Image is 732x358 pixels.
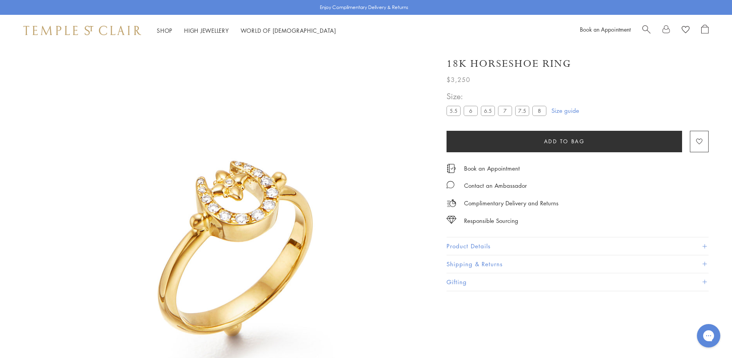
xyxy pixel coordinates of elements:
p: Enjoy Complimentary Delivery & Returns [320,4,408,11]
button: Shipping & Returns [447,255,709,273]
nav: Main navigation [157,26,336,36]
a: World of [DEMOGRAPHIC_DATA]World of [DEMOGRAPHIC_DATA] [241,27,336,34]
span: Add to bag [544,137,585,146]
p: Complimentary Delivery and Returns [464,198,558,208]
span: Size: [447,90,549,103]
div: Contact an Ambassador [464,181,527,191]
label: 6 [464,106,478,116]
button: Gifting [447,273,709,291]
a: Book an Appointment [580,25,631,33]
button: Product Details [447,237,709,255]
label: 6.5 [481,106,495,116]
img: icon_delivery.svg [447,198,456,208]
a: Size guide [551,107,579,114]
a: Search [642,25,650,36]
label: 5.5 [447,106,461,116]
label: 7.5 [515,106,529,116]
div: Responsible Sourcing [464,216,518,226]
label: 8 [532,106,546,116]
label: 7 [498,106,512,116]
a: ShopShop [157,27,172,34]
span: $3,250 [447,75,470,85]
h1: 18K Horseshoe Ring [447,57,571,71]
a: High JewelleryHigh Jewellery [184,27,229,34]
img: Temple St. Clair [23,26,141,35]
iframe: Gorgias live chat messenger [693,321,724,350]
a: Open Shopping Bag [701,25,709,36]
a: Book an Appointment [464,164,520,173]
a: View Wishlist [682,25,689,36]
button: Add to bag [447,131,682,152]
img: MessageIcon-01_2.svg [447,181,454,189]
img: icon_appointment.svg [447,164,456,173]
img: icon_sourcing.svg [447,216,456,224]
